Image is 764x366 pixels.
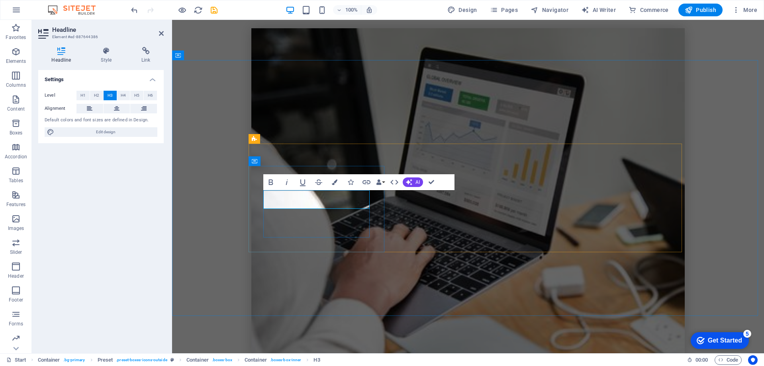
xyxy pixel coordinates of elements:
button: AI [403,177,423,187]
p: Content [7,106,25,112]
div: Get Started 5 items remaining, 0% complete [6,4,65,21]
button: Publish [678,4,723,16]
span: H2 [94,91,99,100]
div: Get Started [24,9,58,16]
button: undo [129,5,139,15]
p: Slider [10,249,22,255]
p: Features [6,201,25,208]
button: HTML [387,174,402,190]
span: AI Writer [581,6,616,14]
button: Strikethrough [311,174,326,190]
nav: breadcrumb [38,355,320,365]
button: Link [359,174,374,190]
button: Colors [327,174,342,190]
button: Data Bindings [375,174,386,190]
span: 00 00 [695,355,708,365]
p: Footer [9,297,23,303]
button: AI Writer [578,4,619,16]
button: Italic (Ctrl+I) [279,174,294,190]
button: H5 [130,91,143,100]
button: Underline (Ctrl+U) [295,174,310,190]
button: Design [444,4,480,16]
button: 100% [333,5,361,15]
span: Click to select. Double-click to edit [98,355,113,365]
span: Click to select. Double-click to edit [245,355,267,365]
button: Usercentrics [748,355,758,365]
p: Elements [6,58,26,64]
h3: Element #ed-887644386 [52,33,148,41]
span: Click to select. Double-click to edit [186,355,209,365]
span: Code [718,355,738,365]
span: H3 [108,91,113,100]
button: H3 [104,91,117,100]
p: Tables [9,177,23,184]
button: H6 [144,91,157,100]
label: Level [45,91,76,100]
span: . boxes-box [212,355,232,365]
i: Save (Ctrl+S) [210,6,219,15]
i: This element is a customizable preset [170,358,174,362]
span: Design [447,6,477,14]
p: Favorites [6,34,26,41]
span: Click to select. Double-click to edit [313,355,320,365]
p: Columns [6,82,26,88]
label: Alignment [45,104,76,113]
p: Images [8,225,24,232]
img: Editor Logo [46,5,106,15]
button: Confirm (Ctrl+⏎) [424,174,439,190]
span: Publish [685,6,716,14]
i: Undo: Delete Headline (Ctrl+Z) [130,6,139,15]
button: Pages [487,4,521,16]
button: H1 [76,91,90,100]
p: Forms [9,321,23,327]
span: H5 [134,91,139,100]
button: Navigator [527,4,572,16]
h6: Session time [687,355,708,365]
span: H4 [121,91,126,100]
span: Click to select. Double-click to edit [38,355,60,365]
h2: Headline [52,26,164,33]
span: Navigator [531,6,568,14]
h6: 100% [345,5,358,15]
span: More [732,6,757,14]
p: Header [8,273,24,279]
h4: Link [128,47,164,64]
button: Icons [343,174,358,190]
div: Design (Ctrl+Alt+Y) [444,4,480,16]
h4: Style [88,47,128,64]
button: More [729,4,760,16]
button: save [209,5,219,15]
span: Pages [490,6,518,14]
span: H6 [148,91,153,100]
button: H2 [90,91,103,100]
button: H4 [117,91,130,100]
span: . preset-boxes-icons-outside [116,355,167,365]
button: Edit design [45,127,157,137]
button: reload [193,5,203,15]
p: Accordion [5,154,27,160]
a: Click to cancel selection. Double-click to open Pages [6,355,26,365]
p: Boxes [10,130,23,136]
button: Commerce [625,4,672,16]
span: Commerce [629,6,669,14]
i: On resize automatically adjust zoom level to fit chosen device. [366,6,373,14]
button: Bold (Ctrl+B) [263,174,278,190]
span: Edit design [57,127,155,137]
span: H1 [80,91,86,100]
span: AI [415,180,420,185]
span: : [701,357,702,363]
button: Click here to leave preview mode and continue editing [177,5,187,15]
span: . bg-primary [63,355,85,365]
div: Default colors and font sizes are defined in Design. [45,117,157,124]
h4: Headline [38,47,88,64]
span: . boxes-box-inner [270,355,302,365]
i: Reload page [194,6,203,15]
button: Code [715,355,742,365]
div: 5 [59,2,67,10]
h4: Settings [38,70,164,84]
